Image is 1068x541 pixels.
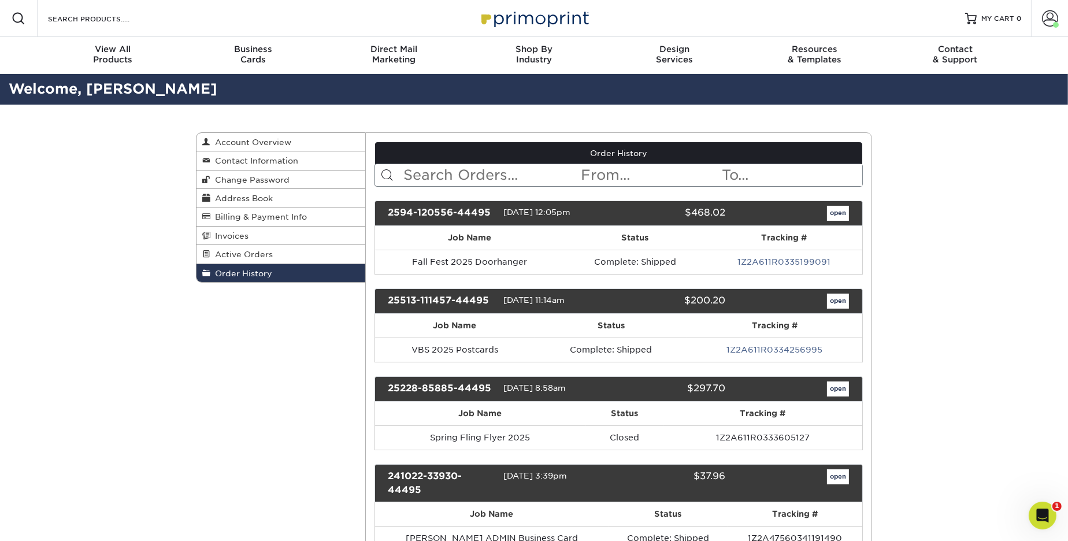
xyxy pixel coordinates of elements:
[503,207,570,217] span: [DATE] 12:05pm
[183,44,324,65] div: Cards
[476,6,592,31] img: Primoprint
[580,164,721,186] input: From...
[43,44,183,54] span: View All
[210,269,272,278] span: Order History
[687,314,862,338] th: Tracking #
[604,44,744,54] span: Design
[1029,502,1056,529] iframe: Intercom live chat
[324,37,464,74] a: Direct MailMarketing
[885,44,1025,54] span: Contact
[827,469,849,484] a: open
[196,151,365,170] a: Contact Information
[705,226,862,250] th: Tracking #
[604,37,744,74] a: DesignServices
[210,231,249,240] span: Invoices
[210,175,290,184] span: Change Password
[375,425,586,450] td: Spring Fling Flyer 2025
[375,142,863,164] a: Order History
[721,164,862,186] input: To...
[196,189,365,207] a: Address Book
[375,226,565,250] th: Job Name
[744,37,885,74] a: Resources& Templates
[503,383,566,392] span: [DATE] 8:58am
[609,502,728,526] th: Status
[586,402,663,425] th: Status
[196,264,365,282] a: Order History
[535,338,687,362] td: Complete: Shipped
[737,257,830,266] a: 1Z2A611R0335199091
[196,227,365,245] a: Invoices
[663,425,862,450] td: 1Z2A611R0333605127
[464,37,605,74] a: Shop ByIndustry
[610,294,733,309] div: $200.20
[375,250,565,274] td: Fall Fest 2025 Doorhanger
[610,206,733,221] div: $468.02
[210,212,307,221] span: Billing & Payment Info
[196,207,365,226] a: Billing & Payment Info
[183,37,324,74] a: BusinessCards
[827,206,849,221] a: open
[210,250,273,259] span: Active Orders
[375,502,609,526] th: Job Name
[47,12,160,25] input: SEARCH PRODUCTS.....
[196,245,365,264] a: Active Orders
[885,37,1025,74] a: Contact& Support
[535,314,687,338] th: Status
[727,345,823,354] a: 1Z2A611R0334256995
[827,381,849,397] a: open
[380,294,503,309] div: 25513-111457-44495
[503,471,567,480] span: [DATE] 3:39pm
[885,44,1025,65] div: & Support
[503,295,565,305] span: [DATE] 11:14am
[565,226,705,250] th: Status
[196,133,365,151] a: Account Overview
[324,44,464,65] div: Marketing
[324,44,464,54] span: Direct Mail
[380,469,503,497] div: 241022-33930-44495
[663,402,862,425] th: Tracking #
[375,338,535,362] td: VBS 2025 Postcards
[375,314,535,338] th: Job Name
[210,194,273,203] span: Address Book
[610,469,733,497] div: $37.96
[981,14,1014,24] span: MY CART
[183,44,324,54] span: Business
[744,44,885,54] span: Resources
[586,425,663,450] td: Closed
[464,44,605,54] span: Shop By
[403,164,580,186] input: Search Orders...
[604,44,744,65] div: Services
[827,294,849,309] a: open
[1052,502,1062,511] span: 1
[210,156,298,165] span: Contact Information
[744,44,885,65] div: & Templates
[43,44,183,65] div: Products
[565,250,705,274] td: Complete: Shipped
[196,171,365,189] a: Change Password
[375,402,586,425] th: Job Name
[610,381,733,397] div: $297.70
[728,502,862,526] th: Tracking #
[380,206,503,221] div: 2594-120556-44495
[380,381,503,397] div: 25228-85885-44495
[1017,14,1022,23] span: 0
[464,44,605,65] div: Industry
[210,138,291,147] span: Account Overview
[43,37,183,74] a: View AllProducts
